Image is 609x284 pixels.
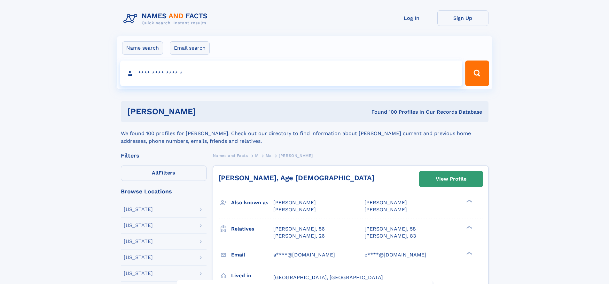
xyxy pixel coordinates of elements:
[437,10,488,26] a: Sign Up
[120,61,463,86] input: search input
[127,108,284,116] h1: [PERSON_NAME]
[213,151,248,159] a: Names and Facts
[124,223,153,228] div: [US_STATE]
[364,199,407,206] span: [PERSON_NAME]
[273,207,316,213] span: [PERSON_NAME]
[231,223,273,234] h3: Relatives
[124,255,153,260] div: [US_STATE]
[170,41,210,55] label: Email search
[364,232,416,239] a: [PERSON_NAME], 83
[284,109,482,116] div: Found 100 Profiles In Our Records Database
[273,274,383,280] span: [GEOGRAPHIC_DATA], [GEOGRAPHIC_DATA]
[386,10,437,26] a: Log In
[255,153,259,158] span: M
[231,249,273,260] h3: Email
[266,151,271,159] a: Ma
[419,171,483,187] a: View Profile
[465,61,489,86] button: Search Button
[121,10,213,28] img: Logo Names and Facts
[218,174,374,182] a: [PERSON_NAME], Age [DEMOGRAPHIC_DATA]
[121,153,207,158] div: Filters
[364,207,407,213] span: [PERSON_NAME]
[231,197,273,208] h3: Also known as
[465,225,472,229] div: ❯
[124,239,153,244] div: [US_STATE]
[121,189,207,194] div: Browse Locations
[121,122,488,145] div: We found 100 profiles for [PERSON_NAME]. Check out our directory to find information about [PERSO...
[122,41,163,55] label: Name search
[273,232,325,239] a: [PERSON_NAME], 26
[124,271,153,276] div: [US_STATE]
[279,153,313,158] span: [PERSON_NAME]
[273,199,316,206] span: [PERSON_NAME]
[465,251,472,255] div: ❯
[465,199,472,203] div: ❯
[273,225,325,232] a: [PERSON_NAME], 56
[436,172,466,186] div: View Profile
[231,270,273,281] h3: Lived in
[266,153,271,158] span: Ma
[124,207,153,212] div: [US_STATE]
[121,166,207,181] label: Filters
[255,151,259,159] a: M
[152,170,159,176] span: All
[364,225,416,232] a: [PERSON_NAME], 58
